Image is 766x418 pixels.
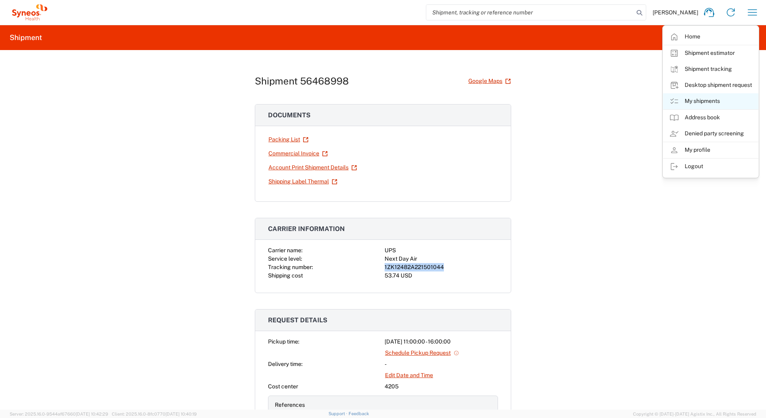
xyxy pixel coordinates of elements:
[268,316,327,324] span: Request details
[268,133,309,147] a: Packing List
[268,161,357,175] a: Account Print Shipment Details
[349,411,369,416] a: Feedback
[385,346,460,360] a: Schedule Pickup Request
[268,383,298,390] span: Cost center
[385,271,498,280] div: 53.74 USD
[385,360,498,368] div: -
[385,263,498,271] div: 1ZK12482A221501044
[268,247,302,253] span: Carrier name:
[385,382,498,391] div: 4205
[165,412,197,416] span: [DATE] 10:40:19
[76,412,108,416] span: [DATE] 10:42:29
[385,409,491,418] div: 7642
[275,409,381,418] div: Project
[255,75,349,87] h1: Shipment 56468998
[329,411,349,416] a: Support
[268,264,313,270] span: Tracking number:
[385,338,498,346] div: [DATE] 11:00:00 - 16:00:00
[268,255,302,262] span: Service level:
[112,412,197,416] span: Client: 2025.16.0-8fc0770
[663,142,758,158] a: My profile
[268,338,299,345] span: Pickup time:
[663,93,758,109] a: My shipments
[268,272,303,279] span: Shipping cost
[663,29,758,45] a: Home
[663,126,758,142] a: Denied party screening
[663,77,758,93] a: Desktop shipment request
[468,74,511,88] a: Google Maps
[385,368,433,382] a: Edit Date and Time
[10,33,42,42] h2: Shipment
[663,159,758,175] a: Logout
[268,175,338,189] a: Shipping Label Thermal
[268,361,302,367] span: Delivery time:
[663,45,758,61] a: Shipment estimator
[633,410,756,418] span: Copyright © [DATE]-[DATE] Agistix Inc., All Rights Reserved
[268,225,345,233] span: Carrier information
[426,5,634,20] input: Shipment, tracking or reference number
[663,110,758,126] a: Address book
[663,61,758,77] a: Shipment tracking
[268,147,328,161] a: Commercial Invoice
[385,255,498,263] div: Next Day Air
[268,111,310,119] span: Documents
[10,412,108,416] span: Server: 2025.16.0-9544af67660
[385,246,498,255] div: UPS
[653,9,698,16] span: [PERSON_NAME]
[275,402,305,408] span: References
